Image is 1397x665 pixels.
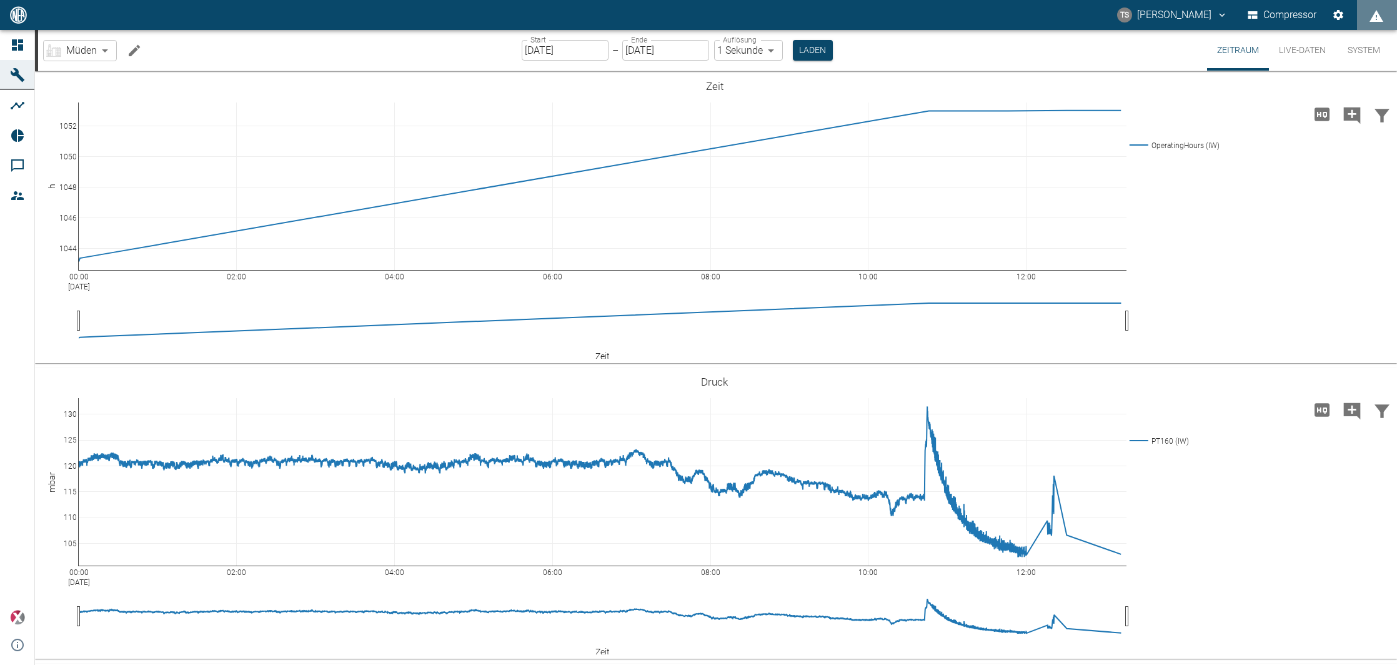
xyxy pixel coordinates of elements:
button: Daten filtern [1367,98,1397,131]
img: Xplore Logo [10,610,25,625]
button: timo.streitbuerger@arcanum-energy.de [1115,4,1230,26]
button: Zeitraum [1207,30,1269,71]
button: Laden [793,40,833,61]
span: Müden [66,43,97,57]
button: Daten filtern [1367,394,1397,426]
label: Auflösung [723,34,757,45]
input: DD.MM.YYYY [522,40,609,61]
span: Hohe Auflösung [1307,403,1337,415]
label: Start [530,34,546,45]
button: Machine bearbeiten [122,38,147,63]
button: Kommentar hinzufügen [1337,394,1367,426]
label: Ende [631,34,647,45]
a: Müden [46,43,97,58]
div: 1 Sekunde [714,40,783,61]
button: System [1336,30,1392,71]
button: Einstellungen [1327,4,1350,26]
img: logo [9,6,28,23]
div: TS [1117,7,1132,22]
p: – [612,43,619,57]
button: Compressor [1245,4,1320,26]
input: DD.MM.YYYY [622,40,709,61]
button: Live-Daten [1269,30,1336,71]
button: Kommentar hinzufügen [1337,98,1367,131]
span: Hohe Auflösung [1307,107,1337,119]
